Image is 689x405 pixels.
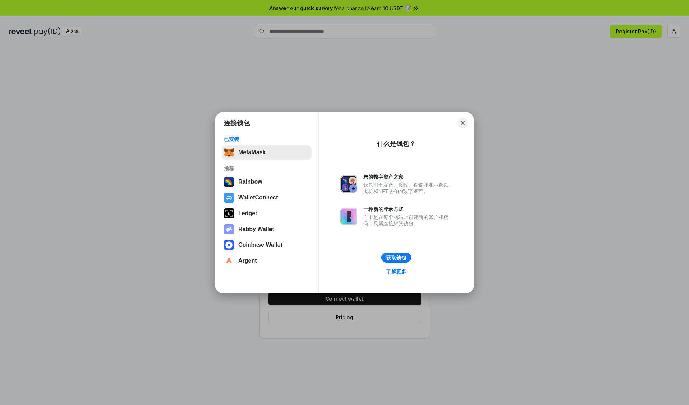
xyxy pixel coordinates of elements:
[224,177,234,187] img: svg+xml,%3Csvg%20width%3D%22120%22%20height%3D%22120%22%20viewBox%3D%220%200%20120%20120%22%20fil...
[238,226,274,232] div: Rabby Wallet
[238,210,257,217] div: Ledger
[340,208,357,225] img: svg+xml,%3Csvg%20xmlns%3D%22http%3A%2F%2Fwww.w3.org%2F2000%2Fsvg%22%20fill%3D%22none%22%20viewBox...
[222,145,312,160] button: MetaMask
[224,208,234,218] img: svg+xml,%3Csvg%20xmlns%3D%22http%3A%2F%2Fwww.w3.org%2F2000%2Fsvg%22%20width%3D%2228%22%20height%3...
[458,118,468,128] button: Close
[386,268,406,275] div: 了解更多
[363,174,452,180] div: 您的数字资产之家
[382,267,411,276] a: 了解更多
[222,238,312,252] button: Coinbase Wallet
[224,193,234,203] img: svg+xml,%3Csvg%20width%3D%2228%22%20height%3D%2228%22%20viewBox%3D%220%200%2028%2028%22%20fill%3D...
[340,175,357,193] img: svg+xml,%3Csvg%20xmlns%3D%22http%3A%2F%2Fwww.w3.org%2F2000%2Fsvg%22%20fill%3D%22none%22%20viewBox...
[224,240,234,250] img: svg+xml,%3Csvg%20width%3D%2228%22%20height%3D%2228%22%20viewBox%3D%220%200%2028%2028%22%20fill%3D...
[363,182,452,194] div: 钱包用于发送、接收、存储和显示像以太坊和NFT这样的数字资产。
[238,179,262,185] div: Rainbow
[222,190,312,205] button: WalletConnect
[222,222,312,236] button: Rabby Wallet
[238,242,282,248] div: Coinbase Wallet
[381,253,411,263] button: 获取钱包
[224,256,234,266] img: svg+xml,%3Csvg%20width%3D%2228%22%20height%3D%2228%22%20viewBox%3D%220%200%2028%2028%22%20fill%3D...
[224,224,234,234] img: svg+xml,%3Csvg%20xmlns%3D%22http%3A%2F%2Fwww.w3.org%2F2000%2Fsvg%22%20fill%3D%22none%22%20viewBox...
[238,194,278,201] div: WalletConnect
[377,140,416,148] div: 什么是钱包？
[224,165,310,172] div: 推荐
[224,119,250,127] h1: 连接钱包
[222,254,312,268] button: Argent
[238,149,266,156] div: MetaMask
[224,136,310,142] div: 已安装
[222,175,312,189] button: Rainbow
[238,258,257,264] div: Argent
[363,214,452,227] div: 而不是在每个网站上创建新的账户和密码，只需连接您的钱包。
[363,206,452,212] div: 一种新的登录方式
[222,206,312,221] button: Ledger
[386,254,406,261] div: 获取钱包
[224,147,234,157] img: svg+xml,%3Csvg%20fill%3D%22none%22%20height%3D%2233%22%20viewBox%3D%220%200%2035%2033%22%20width%...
